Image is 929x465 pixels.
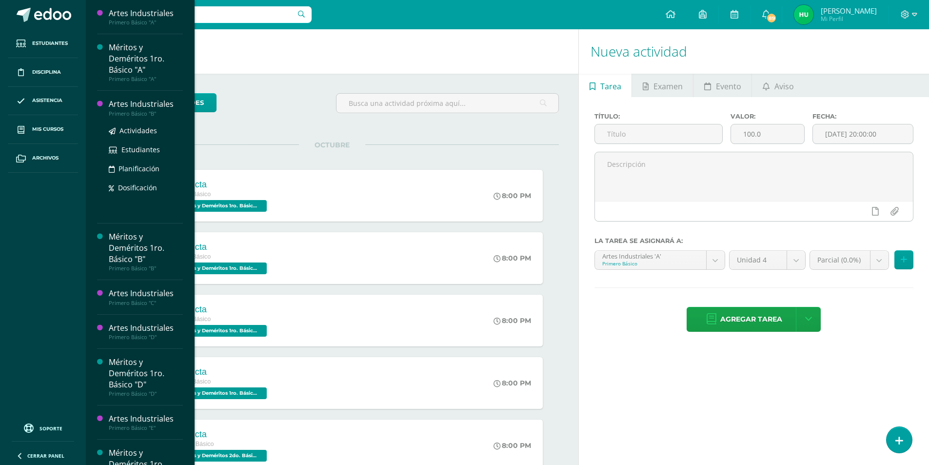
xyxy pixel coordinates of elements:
[109,413,183,431] a: Artes IndustrialesPrimero Básico "E"
[121,145,160,154] span: Estudiantes
[821,15,877,23] span: Mi Perfil
[169,367,269,377] div: Conducta
[812,113,913,120] label: Fecha:
[169,429,269,440] div: Conducta
[602,251,699,260] div: Artes Industriales 'A'
[169,304,269,315] div: Conducta
[752,74,804,97] a: Aviso
[731,124,804,143] input: Puntos máximos
[40,425,62,432] span: Soporte
[109,110,183,117] div: Primero Básico "B"
[810,251,889,269] a: Parcial (0.0%)
[595,124,722,143] input: Título
[8,144,78,173] a: Archivos
[109,99,183,110] div: Artes Industriales
[653,75,683,98] span: Examen
[109,413,183,425] div: Artes Industriales
[119,164,159,173] span: Planificación
[109,334,183,341] div: Primero Básico "D"
[8,58,78,87] a: Disciplina
[32,154,59,162] span: Archivos
[693,74,751,97] a: Evento
[813,124,913,143] input: Fecha de entrega
[169,387,267,399] span: Méritos y Deméritos 1ro. Básico "E" 'E'
[8,115,78,144] a: Mis cursos
[591,29,917,74] h1: Nueva actividad
[109,357,183,390] div: Méritos y Deméritos 1ro. Básico "D"
[737,251,780,269] span: Unidad 4
[169,242,269,252] div: Conducta
[494,441,531,450] div: 8:00 PM
[595,251,725,269] a: Artes Industriales 'A'Primero Básico
[817,251,863,269] span: Parcial (0.0%)
[109,42,183,82] a: Méritos y Deméritos 1ro. Básico "A"Primero Básico "A"
[109,231,183,272] a: Méritos y Deméritos 1ro. Básico "B"Primero Básico "B"
[109,99,183,117] a: Artes IndustrialesPrimero Básico "B"
[98,29,567,74] h1: Actividades
[8,29,78,58] a: Estudiantes
[109,231,183,265] div: Méritos y Deméritos 1ro. Básico "B"
[109,8,183,19] div: Artes Industriales
[32,125,63,133] span: Mis cursos
[336,94,558,113] input: Busca una actividad próxima aquí...
[602,260,699,267] div: Primero Básico
[109,125,183,136] a: Actividades
[494,254,531,263] div: 8:00 PM
[27,452,64,459] span: Cerrar panel
[109,182,183,193] a: Dosificación
[594,237,913,244] label: La tarea se asignará a:
[632,74,693,97] a: Examen
[109,425,183,431] div: Primero Básico "E"
[109,19,183,26] div: Primero Básico "A"
[109,323,183,334] div: Artes Industriales
[109,76,183,82] div: Primero Básico "A"
[494,316,531,325] div: 8:00 PM
[12,421,74,434] a: Soporte
[169,263,267,274] span: Méritos y Deméritos 1ro. Básico "B" 'B'
[109,265,183,272] div: Primero Básico "B"
[169,450,267,462] span: Méritos y Deméritos 2do. Básico "A" 'A'
[109,288,183,306] a: Artes IndustrialesPrimero Básico "C"
[8,87,78,116] a: Asistencia
[109,357,183,397] a: Méritos y Deméritos 1ro. Básico "D"Primero Básico "D"
[169,180,269,190] div: Conducta
[109,42,183,76] div: Méritos y Deméritos 1ro. Básico "A"
[494,191,531,200] div: 8:00 PM
[109,288,183,299] div: Artes Industriales
[109,144,183,155] a: Estudiantes
[118,183,157,192] span: Dosificación
[766,13,777,23] span: 89
[494,379,531,387] div: 8:00 PM
[119,126,157,135] span: Actividades
[731,113,805,120] label: Valor:
[169,200,267,212] span: Méritos y Deméritos 1ro. Básico "A" 'A'
[600,75,621,98] span: Tarea
[109,323,183,341] a: Artes IndustrialesPrimero Básico "D"
[821,6,877,16] span: [PERSON_NAME]
[32,68,61,76] span: Disciplina
[32,97,62,104] span: Asistencia
[109,300,183,306] div: Primero Básico "C"
[594,113,723,120] label: Título:
[299,141,365,149] span: OCTUBRE
[716,75,741,98] span: Evento
[169,325,267,337] span: Méritos y Deméritos 1ro. Básico "D" 'D'
[774,75,794,98] span: Aviso
[109,163,183,174] a: Planificación
[794,5,813,24] img: a65f7309e6ece7894f4d6d22d62da79f.png
[109,8,183,26] a: Artes IndustrialesPrimero Básico "A"
[720,307,782,331] span: Agregar tarea
[32,40,68,47] span: Estudiantes
[92,6,312,23] input: Busca un usuario...
[579,74,632,97] a: Tarea
[109,390,183,397] div: Primero Básico "D"
[730,251,806,269] a: Unidad 4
